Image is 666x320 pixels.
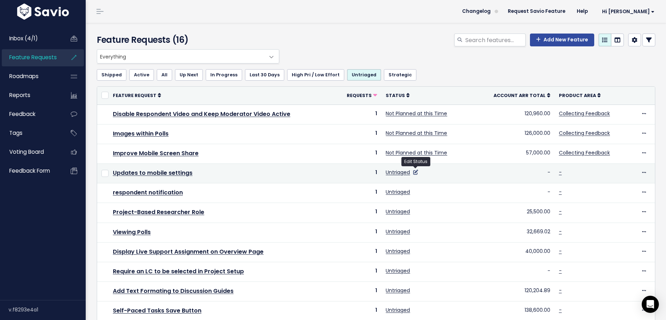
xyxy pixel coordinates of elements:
a: Not Planned at this Time [386,129,447,137]
td: - [476,164,555,183]
span: Account ARR Total [494,92,546,98]
a: Untriaged [386,306,410,314]
a: Not Planned at this Time [386,110,447,117]
a: - [559,169,562,176]
span: Product Area [559,92,596,98]
a: Add Text Formating to Discussion Guides [113,287,234,295]
a: Product Area [559,92,601,99]
a: Untriaged [386,287,410,294]
td: 1 [335,262,381,282]
span: Inbox (4/1) [9,35,38,42]
a: Add New Feature [530,34,594,46]
td: 126,000.00 [476,124,555,144]
a: Status [386,92,410,99]
a: Help [571,6,594,17]
span: Tags [9,129,22,137]
td: 1 [335,183,381,203]
td: 1 [335,282,381,301]
a: - [559,306,562,314]
a: Untriaged [386,188,410,195]
a: Strategic [384,69,416,81]
a: Untriaged [386,169,410,176]
a: Feature Requests [2,49,59,66]
span: Voting Board [9,148,44,156]
a: Roadmaps [2,68,59,85]
span: Status [386,92,405,98]
a: Requests [347,92,377,99]
a: - [559,287,562,294]
a: All [157,69,172,81]
a: Untriaged [386,248,410,255]
a: In Progress [206,69,242,81]
a: Updates to mobile settings [113,169,192,177]
a: Request Savio Feature [502,6,571,17]
span: Hi [PERSON_NAME] [602,9,655,14]
a: Collecting Feedback [559,110,610,117]
a: Self-Paced Tasks Save Button [113,306,201,315]
a: Improve Mobile Screen Share [113,149,199,157]
div: v.f8293e4a1 [9,300,86,319]
a: Disable Respondent Video and Keep Moderator Video Active [113,110,290,118]
span: Everything [97,49,279,64]
td: 32,669.02 [476,223,555,242]
a: Up Next [175,69,203,81]
a: Active [129,69,154,81]
a: Feedback [2,106,59,122]
a: Shipped [97,69,126,81]
td: 1 [335,242,381,262]
td: 1 [335,223,381,242]
a: High Pri / Low Effort [287,69,344,81]
td: 1 [335,144,381,163]
a: Tags [2,125,59,141]
a: Images within Polls [113,129,169,138]
a: - [559,267,562,274]
a: Hi [PERSON_NAME] [594,6,660,17]
span: Feature Request [113,92,156,98]
a: - [559,188,562,195]
a: Not Planned at this Time [386,149,447,156]
a: Untriaged [386,208,410,215]
td: 57,000.00 [476,144,555,163]
td: 1 [335,105,381,124]
span: Roadmaps [9,72,39,80]
a: respondent notification [113,188,183,197]
a: Feature Request [113,92,161,99]
a: Inbox (4/1) [2,30,59,47]
ul: Filter feature requests [97,69,655,81]
a: Reports [2,87,59,103]
a: Collecting Feedback [559,149,610,156]
td: - [476,183,555,203]
span: Everything [97,50,265,63]
span: Feedback form [9,167,50,174]
img: logo-white.9d6f32f41409.svg [15,4,71,20]
a: Untriaged [386,267,410,274]
a: - [559,228,562,235]
a: - [559,208,562,215]
a: Display Live Support Assignment on Overview Page [113,248,264,256]
a: Untriaged [347,69,381,81]
a: Project-Based Researcher Role [113,208,204,216]
div: Edit Status [401,157,430,166]
span: Requests [347,92,372,98]
a: Last 30 Days [245,69,284,81]
a: Untriaged [386,228,410,235]
td: 40,000.00 [476,242,555,262]
a: Feedback form [2,163,59,179]
a: - [559,248,562,255]
span: Feedback [9,110,35,118]
span: Changelog [462,9,491,14]
input: Search features... [465,34,526,46]
td: - [476,262,555,282]
span: Feature Requests [9,54,57,61]
td: 120,204.89 [476,282,555,301]
a: Voting Board [2,144,59,160]
td: 1 [335,164,381,183]
a: Collecting Feedback [559,129,610,137]
span: Reports [9,91,30,99]
td: 1 [335,124,381,144]
a: Account ARR Total [494,92,550,99]
td: 25,500.00 [476,203,555,223]
td: 120,960.00 [476,105,555,124]
td: 1 [335,203,381,223]
a: Viewing Polls [113,228,151,236]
